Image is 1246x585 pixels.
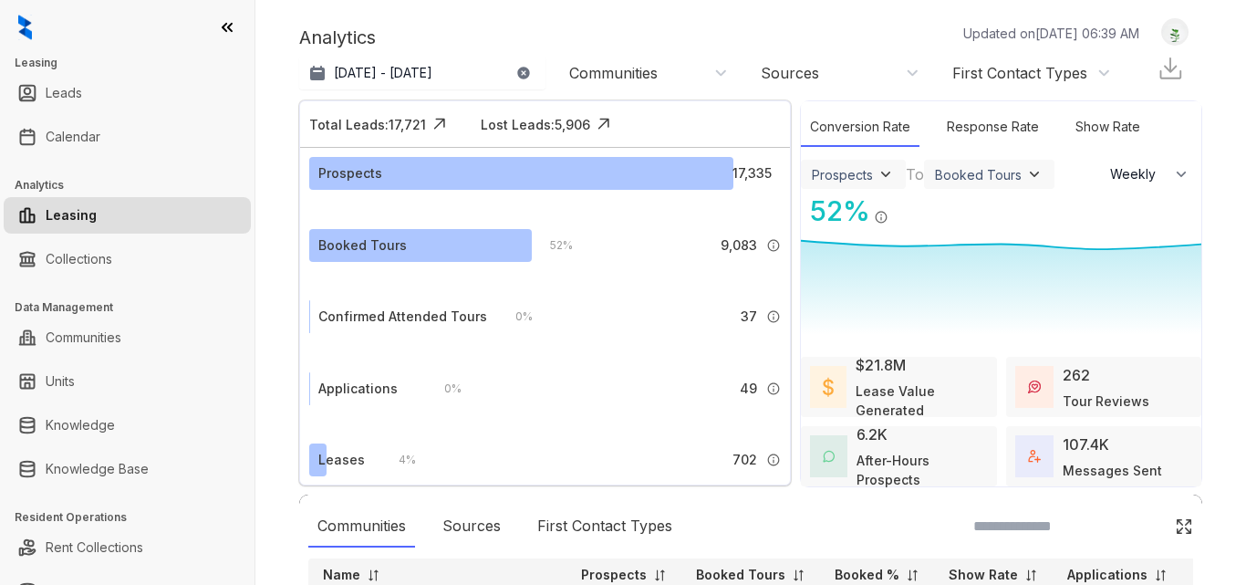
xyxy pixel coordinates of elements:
[581,566,647,584] p: Prospects
[15,509,254,526] h3: Resident Operations
[433,506,510,548] div: Sources
[1066,108,1149,147] div: Show Rate
[318,163,382,183] div: Prospects
[308,506,415,548] div: Communities
[318,235,407,256] div: Booked Tours
[481,115,590,134] div: Lost Leads: 5,906
[46,75,82,111] a: Leads
[4,197,251,234] li: Leasing
[15,177,254,193] h3: Analytics
[4,363,251,400] li: Units
[801,191,870,232] div: 52 %
[4,75,251,111] li: Leads
[46,451,149,487] a: Knowledge Base
[766,238,781,253] img: Info
[367,569,380,582] img: sorting
[938,108,1048,147] div: Response Rate
[835,566,899,584] p: Booked %
[1063,461,1162,480] div: Messages Sent
[823,377,834,396] img: LeaseValue
[1099,158,1201,191] button: Weekly
[766,381,781,396] img: Info
[732,163,772,183] span: 17,335
[653,569,667,582] img: sorting
[299,24,376,51] p: Analytics
[4,529,251,566] li: Rent Collections
[857,451,987,489] div: After-Hours Prospects
[1175,517,1193,536] img: Click Icon
[46,319,121,356] a: Communities
[532,235,573,256] div: 52 %
[906,163,924,185] div: To
[334,64,432,82] p: [DATE] - [DATE]
[877,165,895,183] img: ViewFilterArrow
[426,110,453,138] img: Click Icon
[856,381,987,420] div: Lease Value Generated
[4,119,251,155] li: Calendar
[15,55,254,71] h3: Leasing
[46,241,112,277] a: Collections
[1157,55,1184,82] img: Download
[766,453,781,467] img: Info
[740,379,757,399] span: 49
[46,119,100,155] a: Calendar
[380,450,416,470] div: 4 %
[1137,518,1152,534] img: SearchIcon
[318,379,398,399] div: Applications
[1025,165,1044,183] img: ViewFilterArrow
[1154,569,1168,582] img: sorting
[309,115,426,134] div: Total Leads: 17,721
[792,569,805,582] img: sorting
[1063,364,1090,386] div: 262
[857,423,888,445] div: 6.2K
[766,309,781,324] img: Info
[1063,434,1109,455] div: 107.4K
[721,235,757,256] span: 9,083
[426,379,462,399] div: 0 %
[1024,569,1038,582] img: sorting
[318,450,365,470] div: Leases
[732,450,757,470] span: 702
[696,566,785,584] p: Booked Tours
[323,566,360,584] p: Name
[318,307,487,327] div: Confirmed Attended Tours
[741,307,757,327] span: 37
[906,569,919,582] img: sorting
[569,63,658,83] div: Communities
[4,451,251,487] li: Knowledge Base
[528,506,681,548] div: First Contact Types
[1067,566,1147,584] p: Applications
[1028,450,1041,463] img: TotalFum
[1063,392,1149,411] div: Tour Reviews
[1028,381,1041,393] img: TourReviews
[46,197,97,234] a: Leasing
[812,167,873,183] div: Prospects
[935,167,1022,183] div: Booked Tours
[18,15,32,40] img: logo
[1162,23,1188,42] img: UserAvatar
[4,241,251,277] li: Collections
[46,529,143,566] a: Rent Collections
[497,307,533,327] div: 0 %
[963,24,1139,43] p: Updated on [DATE] 06:39 AM
[856,354,906,376] div: $21.8M
[761,63,819,83] div: Sources
[874,210,888,225] img: Info
[1110,165,1166,183] span: Weekly
[949,566,1018,584] p: Show Rate
[801,108,919,147] div: Conversion Rate
[952,63,1087,83] div: First Contact Types
[299,57,545,89] button: [DATE] - [DATE]
[590,110,618,138] img: Click Icon
[888,193,916,221] img: Click Icon
[823,450,835,463] img: AfterHoursConversations
[4,319,251,356] li: Communities
[15,299,254,316] h3: Data Management
[4,407,251,444] li: Knowledge
[46,407,115,444] a: Knowledge
[46,363,75,400] a: Units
